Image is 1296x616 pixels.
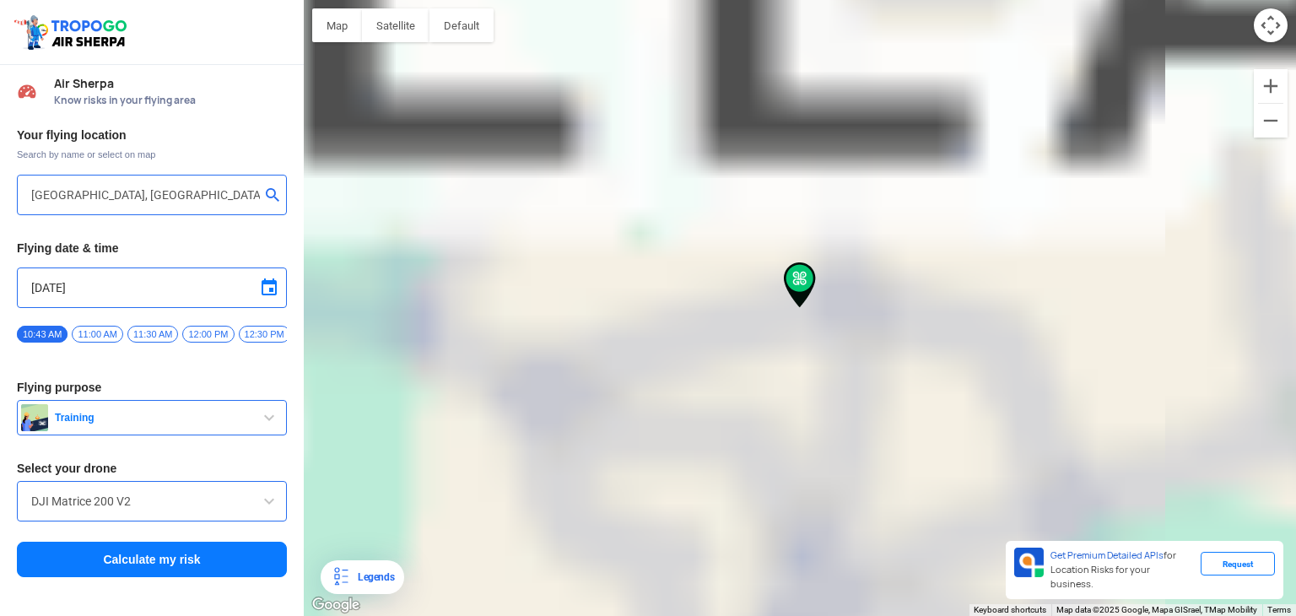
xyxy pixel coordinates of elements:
[1044,548,1201,592] div: for Location Risks for your business.
[362,8,429,42] button: Show satellite imagery
[312,8,362,42] button: Show street map
[974,604,1046,616] button: Keyboard shortcuts
[351,567,394,587] div: Legends
[17,381,287,393] h3: Flying purpose
[72,326,122,343] span: 11:00 AM
[31,278,273,298] input: Select Date
[1267,605,1291,614] a: Terms
[17,242,287,254] h3: Flying date & time
[17,148,287,161] span: Search by name or select on map
[17,462,287,474] h3: Select your drone
[17,542,287,577] button: Calculate my risk
[17,400,287,435] button: Training
[48,411,259,424] span: Training
[54,94,287,107] span: Know risks in your flying area
[1056,605,1257,614] span: Map data ©2025 Google, Mapa GISrael, TMap Mobility
[308,594,364,616] a: Open this area in Google Maps (opens a new window)
[1254,69,1288,103] button: Zoom in
[1201,552,1275,575] div: Request
[31,185,260,205] input: Search your flying location
[1254,8,1288,42] button: Map camera controls
[21,404,48,431] img: training.png
[13,13,132,51] img: ic_tgdronemaps.svg
[1254,104,1288,138] button: Zoom out
[17,129,287,141] h3: Your flying location
[1050,549,1164,561] span: Get Premium Detailed APIs
[308,594,364,616] img: Google
[54,77,287,90] span: Air Sherpa
[331,567,351,587] img: Legends
[17,81,37,101] img: Risk Scores
[239,326,290,343] span: 12:30 PM
[31,491,273,511] input: Search by name or Brand
[17,326,67,343] span: 10:43 AM
[127,326,178,343] span: 11:30 AM
[182,326,234,343] span: 12:00 PM
[1014,548,1044,577] img: Premium APIs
